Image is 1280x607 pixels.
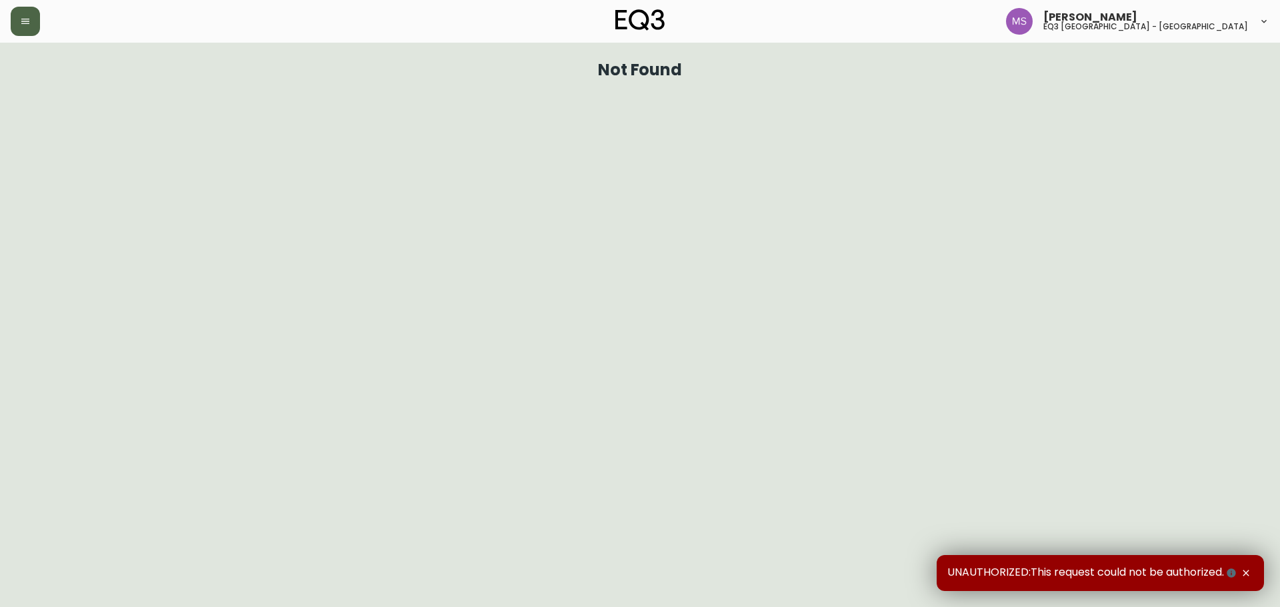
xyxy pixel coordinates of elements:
[1043,12,1137,23] span: [PERSON_NAME]
[1043,23,1248,31] h5: eq3 [GEOGRAPHIC_DATA] - [GEOGRAPHIC_DATA]
[615,9,665,31] img: logo
[598,64,683,76] h1: Not Found
[1006,8,1033,35] img: 1b6e43211f6f3cc0b0729c9049b8e7af
[947,566,1239,580] span: UNAUTHORIZED:This request could not be authorized.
